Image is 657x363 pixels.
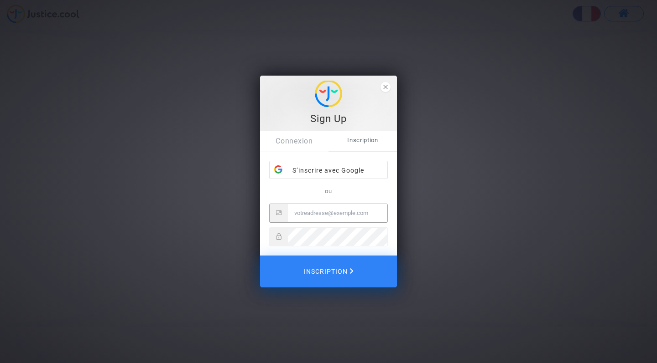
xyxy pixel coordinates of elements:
[288,204,387,222] input: Email
[270,161,387,179] div: S’inscrire avec Google
[304,262,354,281] span: Inscription
[260,131,328,152] a: Connexion
[381,82,391,92] span: close
[288,228,387,246] input: Password
[325,188,332,194] span: ou
[260,256,397,287] button: Inscription
[265,112,392,126] div: Sign Up
[328,131,397,150] span: Inscription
